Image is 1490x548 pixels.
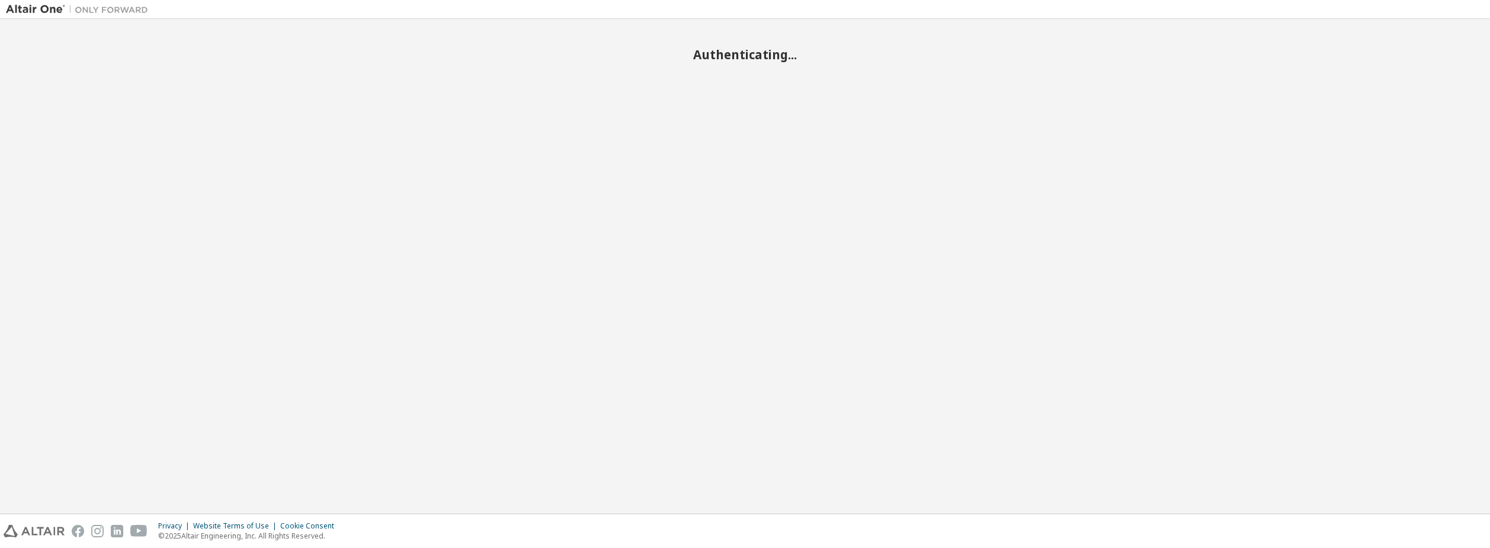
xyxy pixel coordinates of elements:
p: © 2025 Altair Engineering, Inc. All Rights Reserved. [158,531,341,541]
div: Privacy [158,521,193,531]
img: Altair One [6,4,154,15]
div: Website Terms of Use [193,521,280,531]
img: youtube.svg [130,525,148,537]
img: altair_logo.svg [4,525,65,537]
div: Cookie Consent [280,521,341,531]
h2: Authenticating... [6,47,1484,62]
img: linkedin.svg [111,525,123,537]
img: facebook.svg [72,525,84,537]
img: instagram.svg [91,525,104,537]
